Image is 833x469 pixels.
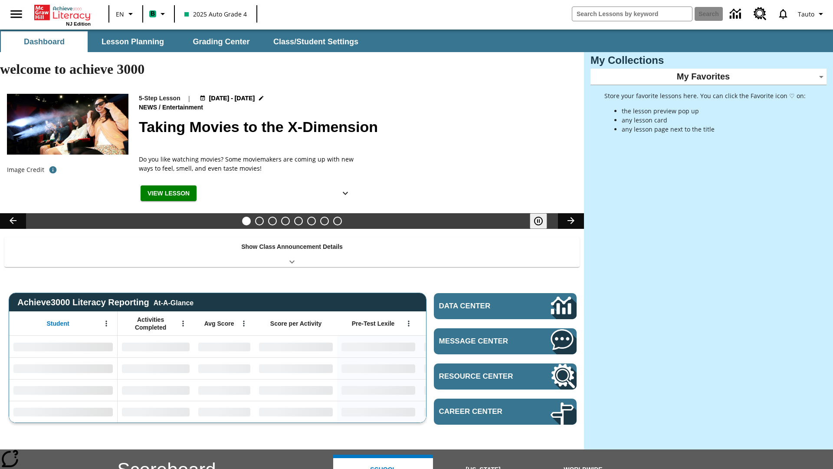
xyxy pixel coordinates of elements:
span: Entertainment [162,103,205,112]
a: Career Center [434,399,577,425]
button: Slide 4 What's the Big Idea? [281,217,290,225]
span: Avg Score [204,320,234,327]
span: Message Center [439,337,525,346]
p: Image Credit [7,165,44,174]
a: Data Center [725,2,748,26]
button: Pause [530,213,547,229]
button: Open Menu [177,317,190,330]
button: Slide 3 Do You Want Fries With That? [268,217,277,225]
span: [DATE] - [DATE] [209,94,255,103]
button: Profile/Settings [794,6,830,22]
span: Pre-Test Lexile [352,320,395,327]
button: Class/Student Settings [266,31,365,52]
a: Data Center [434,293,577,319]
div: My Favorites [590,69,826,85]
div: No Data, [194,336,255,357]
span: Student [47,320,69,327]
span: Achieve3000 Literacy Reporting [17,297,193,307]
button: Open Menu [237,317,250,330]
button: Lesson Planning [89,31,176,52]
a: Resource Center, Will open in new tab [434,363,577,390]
p: 5-Step Lesson [139,94,180,103]
button: Slide 1 Taking Movies to the X-Dimension [242,217,251,225]
li: the lesson preview pop up [622,106,806,116]
button: Language: EN, Select a language [112,6,140,22]
button: Open Menu [100,317,113,330]
span: News [139,103,159,112]
button: Slide 5 One Idea, Lots of Hard Work [294,217,303,225]
div: No Data, [420,379,502,401]
button: Slide 6 Pre-release lesson [307,217,316,225]
span: Resource Center [439,372,525,381]
div: No Data, [194,401,255,423]
button: Lesson carousel, Next [558,213,584,229]
div: No Data, [118,336,194,357]
span: Career Center [439,407,525,416]
button: View Lesson [141,185,197,201]
span: Activities Completed [122,316,179,331]
button: Grading Center [178,31,265,52]
h3: My Collections [590,54,826,66]
div: Show Class Announcement Details [4,237,580,267]
button: Slide 7 Career Lesson [320,217,329,225]
div: No Data, [194,379,255,401]
span: | [187,94,191,103]
div: No Data, [420,357,502,379]
a: Notifications [772,3,794,25]
span: Score per Activity [270,320,322,327]
p: Show Class Announcement Details [241,242,343,251]
span: / [159,104,161,111]
button: Slide 2 Cars of the Future? [255,217,264,225]
div: No Data, [118,401,194,423]
span: EN [116,10,124,19]
button: Aug 18 - Aug 24 Choose Dates [198,94,266,103]
div: Home [34,3,91,26]
li: any lesson page next to the title [622,125,806,134]
input: search field [572,7,692,21]
div: No Data, [194,357,255,379]
img: Panel in front of the seats sprays water mist to the happy audience at a 4DX-equipped theater. [7,94,128,155]
div: No Data, [420,336,502,357]
div: At-A-Glance [154,297,193,307]
button: Slide 8 Sleepless in the Animal Kingdom [333,217,342,225]
a: Resource Center, Will open in new tab [748,2,772,26]
p: Do you like watching movies? Some moviemakers are coming up with new ways to feel, smell, and eve... [139,155,356,173]
button: Open side menu [3,1,29,27]
span: B [151,8,155,19]
div: No Data, [420,401,502,423]
button: Boost Class color is mint green. Change class color [146,6,171,22]
a: Home [34,4,91,21]
span: 2025 Auto Grade 4 [184,10,247,19]
a: Message Center [434,328,577,354]
span: Tauto [798,10,814,19]
h2: Taking Movies to the X-Dimension [139,116,574,138]
div: No Data, [118,357,194,379]
li: any lesson card [622,116,806,125]
button: Open Menu [402,317,415,330]
button: Photo credit: Photo by The Asahi Shimbun via Getty Images [44,162,62,178]
p: Store your favorite lessons here. You can click the Favorite icon ♡ on: [604,91,806,100]
button: Dashboard [1,31,88,52]
span: Data Center [439,302,521,310]
div: No Data, [118,379,194,401]
button: Show Details [337,185,354,201]
span: NJ Edition [66,21,91,26]
div: Pause [530,213,556,229]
